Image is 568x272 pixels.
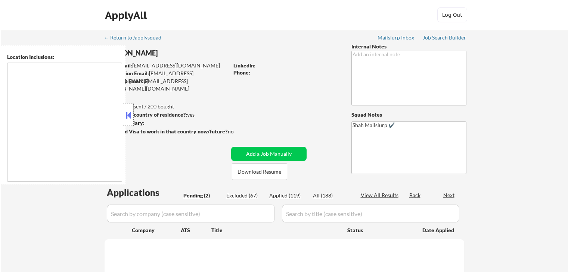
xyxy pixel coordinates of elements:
[378,35,415,40] div: Mailslurp Inbox
[132,227,181,234] div: Company
[104,111,187,118] strong: Can work in country of residence?:
[105,70,229,84] div: [EMAIL_ADDRESS][DOMAIN_NAME]
[351,43,466,50] div: Internal Notes
[423,35,466,40] div: Job Search Builder
[105,62,229,69] div: [EMAIL_ADDRESS][DOMAIN_NAME]
[269,192,307,199] div: Applied (119)
[105,48,258,58] div: [PERSON_NAME]
[351,111,466,118] div: Squad Notes
[211,227,340,234] div: Title
[104,35,168,40] div: ← Return to /applysquad
[233,69,250,76] strong: Phone:
[422,227,455,234] div: Date Applied
[378,35,415,42] a: Mailslurp Inbox
[7,53,122,61] div: Location Inclusions:
[282,205,459,222] input: Search by title (case sensitive)
[361,192,401,199] div: View All Results
[181,227,211,234] div: ATS
[105,128,229,135] strong: Will need Visa to work in that country now/future?:
[107,205,275,222] input: Search by company (case sensitive)
[107,188,181,197] div: Applications
[226,192,264,199] div: Excluded (67)
[231,147,307,161] button: Add a Job Manually
[228,128,249,135] div: no
[104,111,226,118] div: yes
[313,192,350,199] div: All (188)
[232,163,287,180] button: Download Resume
[233,62,255,69] strong: LinkedIn:
[105,78,229,92] div: [EMAIL_ADDRESS][PERSON_NAME][DOMAIN_NAME]
[105,9,149,22] div: ApplyAll
[104,35,168,42] a: ← Return to /applysquad
[183,192,221,199] div: Pending (2)
[409,192,421,199] div: Back
[437,7,467,22] button: Log Out
[104,103,229,110] div: 119 sent / 200 bought
[443,192,455,199] div: Next
[347,223,412,237] div: Status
